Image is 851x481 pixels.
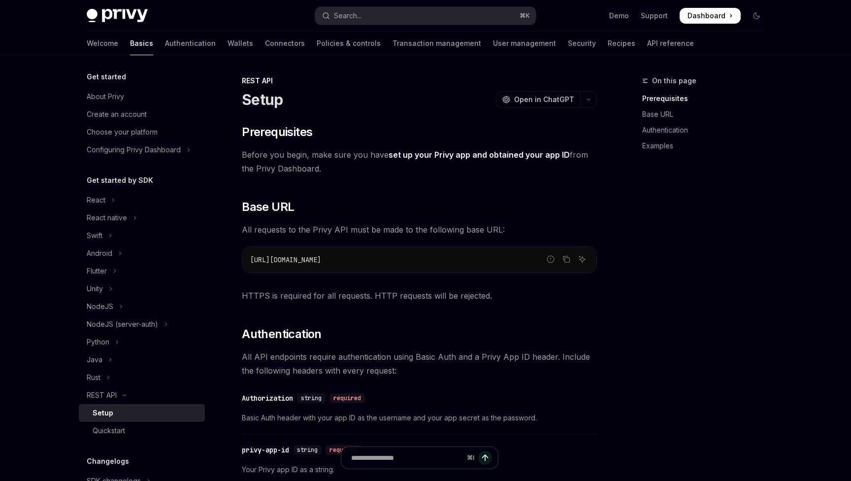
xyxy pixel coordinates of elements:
button: Toggle Configuring Privy Dashboard section [79,141,205,159]
a: About Privy [79,88,205,105]
div: React native [87,212,127,224]
span: Dashboard [687,11,725,21]
div: NodeJS (server-auth) [87,318,158,330]
span: [URL][DOMAIN_NAME] [250,255,321,264]
div: Authorization [242,393,293,403]
a: Welcome [87,32,118,55]
a: User management [493,32,556,55]
button: Toggle Android section [79,244,205,262]
span: All API endpoints require authentication using Basic Auth and a Privy App ID header. Include the ... [242,350,597,378]
img: dark logo [87,9,148,23]
a: set up your Privy app and obtained your app ID [389,150,570,160]
div: Quickstart [93,425,125,437]
button: Toggle Unity section [79,280,205,298]
button: Ask AI [576,253,589,266]
a: Demo [609,11,629,21]
div: Choose your platform [87,126,158,138]
a: Examples [642,138,772,154]
span: Authentication [242,326,322,342]
div: REST API [242,76,597,86]
button: Toggle React native section [79,209,205,227]
div: Rust [87,372,100,383]
span: Base URL [242,199,294,215]
input: Ask a question... [351,447,463,469]
a: Connectors [265,32,305,55]
a: Policies & controls [317,32,381,55]
div: NodeJS [87,301,113,312]
div: REST API [87,389,117,401]
button: Toggle Java section [79,351,205,369]
a: API reference [647,32,694,55]
span: HTTPS is required for all requests. HTTP requests will be rejected. [242,289,597,303]
span: Basic Auth header with your app ID as the username and your app secret as the password. [242,412,597,424]
a: Support [641,11,668,21]
span: string [301,394,322,402]
div: Search... [334,10,361,22]
button: Toggle NodeJS section [79,298,205,315]
button: Toggle Rust section [79,369,205,386]
button: Report incorrect code [544,253,557,266]
button: Toggle dark mode [749,8,764,24]
div: Configuring Privy Dashboard [87,144,181,156]
a: Wallets [228,32,253,55]
a: Authentication [642,122,772,138]
span: Before you begin, make sure you have from the Privy Dashboard. [242,148,597,175]
span: All requests to the Privy API must be made to the following base URL: [242,223,597,237]
button: Open in ChatGPT [496,91,580,108]
button: Toggle Python section [79,333,205,351]
div: Flutter [87,265,107,277]
h5: Get started [87,71,126,83]
button: Toggle Flutter section [79,262,205,280]
div: React [87,194,105,206]
a: Choose your platform [79,123,205,141]
button: Open search [315,7,536,25]
a: Create an account [79,105,205,123]
h1: Setup [242,91,283,108]
a: Setup [79,404,205,422]
span: On this page [652,75,696,87]
div: Swift [87,230,102,241]
a: Authentication [165,32,216,55]
button: Toggle NodeJS (server-auth) section [79,315,205,333]
button: Copy the contents from the code block [560,253,573,266]
div: Setup [93,407,113,419]
div: Python [87,336,109,348]
a: Transaction management [393,32,481,55]
div: Unity [87,283,103,295]
a: Security [568,32,596,55]
div: About Privy [87,91,124,103]
h5: Get started by SDK [87,174,153,186]
button: Toggle Swift section [79,227,205,244]
span: Prerequisites [242,124,312,140]
a: Base URL [642,106,772,122]
h5: Changelogs [87,455,129,467]
div: required [329,393,365,403]
button: Toggle REST API section [79,386,205,404]
a: Basics [130,32,153,55]
div: Android [87,247,112,259]
span: Open in ChatGPT [514,95,574,104]
a: Quickstart [79,422,205,440]
div: Create an account [87,108,147,120]
button: Send message [478,451,492,465]
button: Toggle React section [79,191,205,209]
div: Java [87,354,102,366]
span: ⌘ K [520,12,530,20]
a: Recipes [608,32,635,55]
a: Dashboard [680,8,741,24]
a: Prerequisites [642,91,772,106]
